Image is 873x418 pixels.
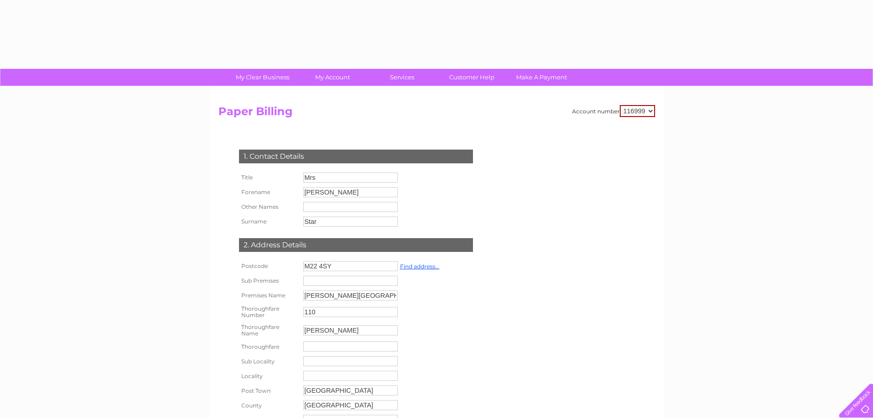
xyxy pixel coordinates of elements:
[237,339,301,354] th: Thoroughfare
[237,303,301,321] th: Thoroughfare Number
[237,273,301,288] th: Sub Premises
[237,214,301,229] th: Surname
[237,368,301,383] th: Locality
[504,69,579,86] a: Make A Payment
[295,69,370,86] a: My Account
[364,69,440,86] a: Services
[237,185,301,200] th: Forename
[225,69,300,86] a: My Clear Business
[237,259,301,273] th: Postcode
[237,383,301,398] th: Post Town
[237,200,301,214] th: Other Names
[237,170,301,185] th: Title
[237,398,301,412] th: County
[218,105,655,123] h2: Paper Billing
[400,263,439,270] a: Find address...
[237,321,301,340] th: Thoroughfare Name
[434,69,510,86] a: Customer Help
[239,238,473,252] div: 2. Address Details
[572,105,655,117] div: Account number
[239,150,473,163] div: 1. Contact Details
[237,288,301,303] th: Premises Name
[237,354,301,368] th: Sub Locality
